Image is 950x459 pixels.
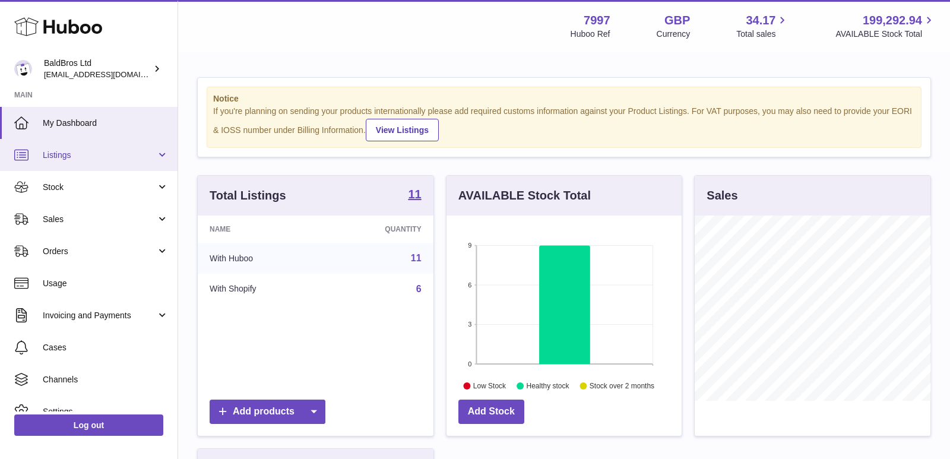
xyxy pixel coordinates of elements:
[468,321,471,328] text: 3
[43,214,156,225] span: Sales
[198,274,325,305] td: With Shopify
[44,58,151,80] div: BaldBros Ltd
[43,342,169,353] span: Cases
[664,12,690,29] strong: GBP
[835,29,936,40] span: AVAILABLE Stock Total
[213,93,915,105] strong: Notice
[210,188,286,204] h3: Total Listings
[863,12,922,29] span: 199,292.94
[14,414,163,436] a: Log out
[213,106,915,141] div: If you're planning on sending your products internationally please add required customs informati...
[43,150,156,161] span: Listings
[590,382,654,390] text: Stock over 2 months
[408,188,421,202] a: 11
[198,216,325,243] th: Name
[416,284,422,294] a: 6
[210,400,325,424] a: Add products
[198,243,325,274] td: With Huboo
[43,374,169,385] span: Channels
[411,253,422,263] a: 11
[43,278,169,289] span: Usage
[746,12,775,29] span: 34.17
[468,242,471,249] text: 9
[526,382,569,390] text: Healthy stock
[835,12,936,40] a: 199,292.94 AVAILABLE Stock Total
[44,69,175,79] span: [EMAIL_ADDRESS][DOMAIN_NAME]
[43,182,156,193] span: Stock
[707,188,737,204] h3: Sales
[571,29,610,40] div: Huboo Ref
[43,310,156,321] span: Invoicing and Payments
[468,281,471,289] text: 6
[473,382,506,390] text: Low Stock
[458,188,591,204] h3: AVAILABLE Stock Total
[736,12,789,40] a: 34.17 Total sales
[14,60,32,78] img: baldbrothersblog@gmail.com
[458,400,524,424] a: Add Stock
[43,246,156,257] span: Orders
[468,360,471,368] text: 0
[657,29,691,40] div: Currency
[43,406,169,417] span: Settings
[584,12,610,29] strong: 7997
[408,188,421,200] strong: 11
[43,118,169,129] span: My Dashboard
[325,216,433,243] th: Quantity
[366,119,439,141] a: View Listings
[736,29,789,40] span: Total sales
